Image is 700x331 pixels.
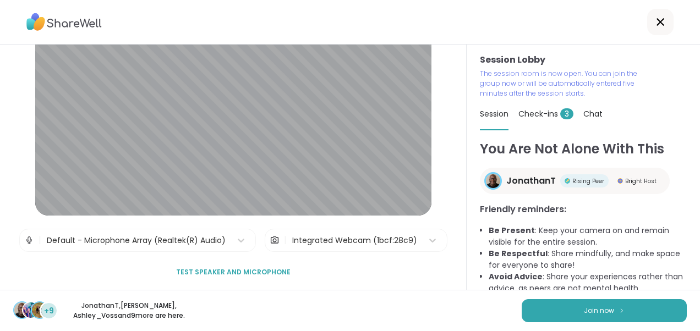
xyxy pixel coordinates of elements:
b: Be Present [489,225,535,236]
img: JonathanT [486,174,500,188]
p: JonathanT , [PERSON_NAME] , Ashley_Voss and 9 more are here. [67,301,190,321]
span: Bright Host [625,177,657,185]
span: JonathanT [506,174,556,187]
li: : Keep your camera on and remain visible for the entire session. [489,225,687,248]
h3: Session Lobby [480,53,687,67]
h3: Friendly reminders: [480,203,687,216]
span: Check-ins [518,108,573,119]
h1: You Are Not Alone With This [480,139,687,159]
li: : Share mindfully, and make space for everyone to share! [489,248,687,271]
div: Default - Microphone Array (Realtek(R) Audio) [47,235,226,246]
img: Camera [270,229,280,251]
div: Integrated Webcam (1bcf:28c9) [292,235,417,246]
span: | [284,229,287,251]
p: The session room is now open. You can join the group now or will be automatically entered five mi... [480,69,638,98]
img: Rising Peer [565,178,570,184]
img: JonathanT [14,302,30,318]
li: : Share your experiences rather than advice, as peers are not mental health professionals. [489,271,687,306]
a: JonathanTJonathanTRising PeerRising PeerBright HostBright Host [480,168,670,194]
span: 3 [560,108,573,119]
b: Be Respectful [489,248,548,259]
img: hollyjanicki [23,302,39,318]
button: Test speaker and microphone [172,261,295,284]
span: Join now [584,306,614,316]
img: ShareWell Logo [26,9,102,35]
img: ShareWell Logomark [619,307,625,313]
img: Ashley_Voss [32,302,47,318]
span: Chat [583,108,603,119]
span: Test speaker and microphone [176,267,291,277]
span: | [39,229,41,251]
img: Bright Host [617,178,623,184]
img: Microphone [24,229,34,251]
button: Join now [522,299,687,322]
span: Session [480,108,508,119]
span: +9 [44,305,54,317]
span: Rising Peer [572,177,604,185]
b: Avoid Advice [489,271,543,282]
